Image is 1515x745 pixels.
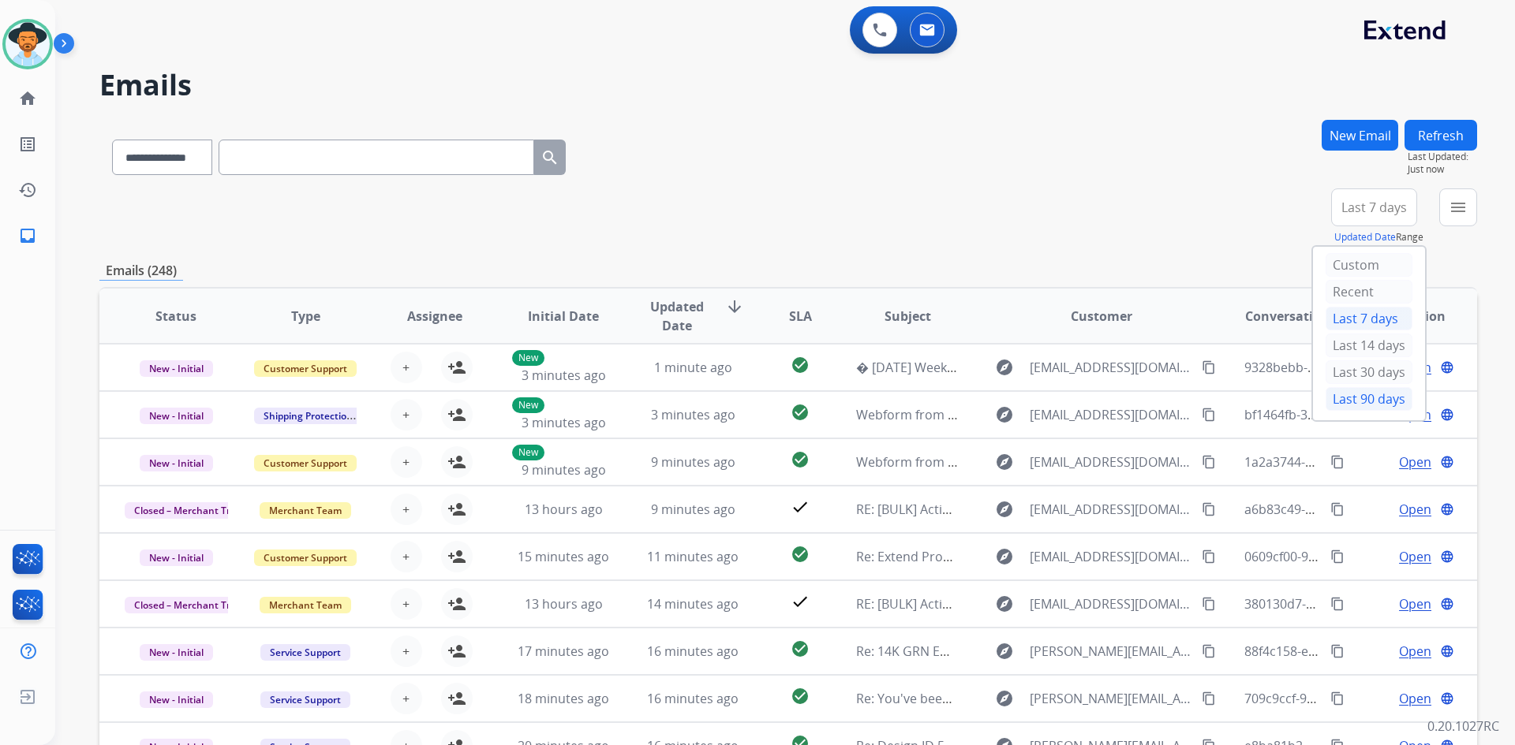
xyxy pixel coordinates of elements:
span: New - Initial [140,455,213,471]
mat-icon: person_add [447,547,466,566]
span: Updated Date [642,297,713,335]
span: [EMAIL_ADDRESS][DOMAIN_NAME] [1030,358,1192,377]
mat-icon: person_add [447,689,466,708]
mat-icon: explore [995,405,1014,424]
span: New - Initial [140,644,213,661]
span: New - Initial [140,408,213,424]
span: New - Initial [140,549,213,566]
span: New - Initial [140,691,213,708]
button: Refresh [1405,120,1477,151]
img: avatar [6,22,50,66]
mat-icon: language [1440,455,1454,469]
span: + [402,500,410,519]
mat-icon: person_add [447,642,466,661]
span: 15 minutes ago [518,548,609,565]
mat-icon: check_circle [791,639,810,658]
div: Last 30 days [1326,360,1412,384]
span: 88f4c158-edcf-4471-8116-3398717a74d1 [1244,643,1481,660]
mat-icon: person_add [447,594,466,613]
span: [PERSON_NAME][EMAIL_ADDRESS][DOMAIN_NAME] [1030,642,1192,661]
mat-icon: content_copy [1202,549,1216,564]
mat-icon: check [791,497,810,516]
mat-icon: explore [995,689,1014,708]
mat-icon: explore [995,500,1014,519]
mat-icon: explore [995,642,1014,661]
span: Open [1399,453,1431,471]
span: + [402,358,410,377]
span: Customer Support [254,360,357,377]
span: Re: Extend Product Protection Confirmation [856,548,1118,565]
span: Merchant Team [260,502,351,519]
mat-icon: search [541,148,559,167]
span: 13 hours ago [525,595,603,613]
span: 1a2a3744-25d9-4504-a208-136292add49b [1244,453,1491,471]
span: Last Updated: [1408,151,1477,163]
p: New [512,397,544,413]
span: Merchant Team [260,597,351,613]
span: bf1464fb-349d-427c-8304-cc10f7b63a67 [1244,406,1479,423]
span: Shipping Protection [254,408,362,424]
div: Last 90 days [1326,387,1412,411]
mat-icon: check_circle [791,687,810,706]
span: 11 minutes ago [647,548,739,565]
mat-icon: home [18,89,37,108]
mat-icon: content_copy [1330,549,1345,564]
button: Last 7 days [1331,188,1417,226]
mat-icon: content_copy [1202,644,1216,658]
span: 9 minutes ago [651,501,735,518]
span: Open [1399,594,1431,613]
span: [PERSON_NAME][EMAIL_ADDRESS][DOMAIN_NAME] [1030,689,1192,708]
mat-icon: language [1440,360,1454,374]
span: + [402,642,410,661]
span: RE: [BULK] Action required: Extend claim approved for replacement [856,501,1255,518]
span: Range [1334,230,1423,244]
div: Recent [1326,280,1412,304]
span: Customer [1071,307,1132,326]
span: Status [155,307,196,326]
span: 16 minutes ago [647,690,739,707]
mat-icon: inbox [18,226,37,245]
mat-icon: content_copy [1330,502,1345,516]
mat-icon: content_copy [1202,360,1216,374]
span: [EMAIL_ADDRESS][DOMAIN_NAME] [1030,453,1192,471]
span: 3 minutes ago [522,367,606,384]
span: + [402,453,410,471]
mat-icon: check [791,592,810,611]
span: + [402,594,410,613]
button: Updated Date [1334,231,1396,244]
h2: Emails [99,69,1477,101]
mat-icon: explore [995,453,1014,471]
span: 1 minute ago [654,359,732,376]
mat-icon: content_copy [1202,597,1216,611]
button: + [391,541,422,572]
span: Subject [885,307,931,326]
span: [EMAIL_ADDRESS][DOMAIN_NAME] [1030,405,1192,424]
mat-icon: language [1440,408,1454,422]
span: Service Support [260,644,350,661]
mat-icon: person_add [447,453,466,471]
mat-icon: content_copy [1202,455,1216,469]
mat-icon: menu [1449,198,1468,217]
span: � [DATE] Weekend Sale is here! 🛴 [856,359,1063,376]
div: Last 14 days [1326,333,1412,357]
p: Emails (248) [99,261,183,281]
div: Custom [1326,253,1412,277]
mat-icon: check_circle [791,545,810,564]
span: 380130d7-6c4f-40cf-ba1c-f027396f4840 [1244,595,1474,613]
button: New Email [1322,120,1398,151]
mat-icon: language [1440,502,1454,516]
span: 14 minutes ago [647,595,739,613]
mat-icon: content_copy [1202,691,1216,706]
mat-icon: person_add [447,358,466,377]
mat-icon: content_copy [1202,408,1216,422]
span: 17 minutes ago [518,643,609,660]
button: + [391,683,422,714]
mat-icon: content_copy [1330,455,1345,469]
span: 709c9ccf-903c-4638-9c8e-9f4709b869f0 [1244,690,1475,707]
mat-icon: content_copy [1330,597,1345,611]
span: Service Support [260,691,350,708]
span: 13 hours ago [525,501,603,518]
p: 0.20.1027RC [1427,717,1499,736]
span: + [402,547,410,566]
span: 16 minutes ago [647,643,739,660]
